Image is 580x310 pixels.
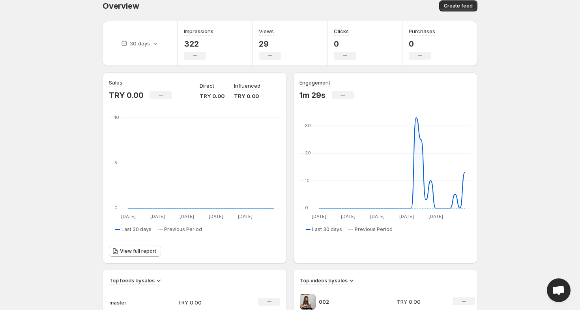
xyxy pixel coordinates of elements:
h3: Views [259,27,274,35]
h3: Purchases [409,27,435,35]
p: TRY 0.00 [234,92,260,100]
p: 1m 29s [299,90,326,100]
text: [DATE] [238,214,253,219]
div: Open chat [547,278,571,302]
p: 0 [334,39,356,49]
span: Previous Period [355,226,393,233]
h3: Impressions [184,27,213,35]
h3: Engagement [299,79,330,86]
span: Previous Period [164,226,202,233]
p: 322 [184,39,213,49]
text: 20 [305,150,311,156]
text: [DATE] [121,214,136,219]
text: [DATE] [399,214,414,219]
p: 002 [319,298,378,306]
p: 0 [409,39,435,49]
text: [DATE] [180,214,194,219]
text: 5 [114,160,117,165]
span: Create feed [444,3,473,9]
p: TRY 0.00 [178,299,234,306]
p: Direct [200,82,214,90]
img: 002 [300,294,316,310]
text: [DATE] [428,214,443,219]
button: Create feed [439,0,477,11]
p: 30 days [130,39,150,47]
span: Last 30 days [122,226,152,233]
text: 30 [305,123,311,128]
span: View full report [120,248,156,254]
a: View full report [109,246,161,257]
text: [DATE] [150,214,165,219]
p: Influenced [234,82,260,90]
h3: Clicks [334,27,349,35]
text: 0 [114,205,118,210]
p: TRY 0.00 [109,90,143,100]
h3: Top feeds by sales [109,276,155,284]
span: Last 30 days [312,226,342,233]
text: [DATE] [312,214,326,219]
text: [DATE] [209,214,223,219]
text: [DATE] [370,214,385,219]
p: master [109,299,149,306]
text: [DATE] [341,214,355,219]
span: Overview [103,1,139,11]
p: TRY 0.00 [397,298,443,306]
p: TRY 0.00 [200,92,225,100]
text: 10 [114,115,119,120]
text: 10 [305,178,310,183]
text: 0 [305,205,308,210]
h3: Sales [109,79,122,86]
p: 29 [259,39,281,49]
h3: Top videos by sales [300,276,348,284]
